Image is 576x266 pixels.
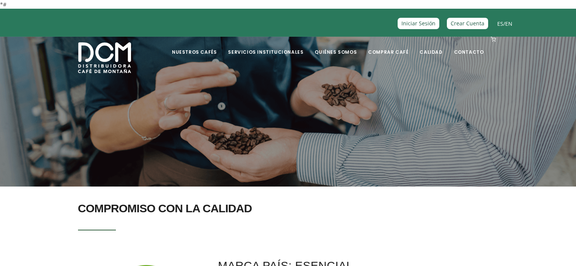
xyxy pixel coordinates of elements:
h2: COMPROMISO CON LA CALIDAD [78,198,498,219]
a: Crear Cuenta [447,18,488,29]
a: Contacto [450,37,489,55]
a: Calidad [415,37,447,55]
a: EN [505,20,512,27]
a: Quiénes Somos [310,37,361,55]
a: Comprar Café [364,37,413,55]
a: ES [497,20,503,27]
a: Iniciar Sesión [398,18,439,29]
span: / [497,19,512,28]
a: Nuestros Cafés [167,37,221,55]
a: Servicios Institucionales [223,37,308,55]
